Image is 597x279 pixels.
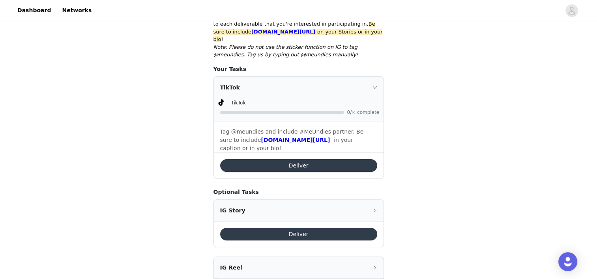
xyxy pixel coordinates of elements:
a: Networks [57,2,96,19]
button: Deliver [220,159,377,172]
span: TikTok [231,100,246,106]
i: icon: right [372,85,377,90]
div: icon: rightIG Story [214,200,384,221]
h4: Your Tasks [213,65,384,73]
h4: Optional Tasks [213,188,384,196]
button: Deliver [220,228,377,240]
i: icon: right [372,208,377,213]
div: avatar [568,4,575,17]
a: [DOMAIN_NAME][URL] [261,137,330,143]
div: icon: rightIG Reel [214,257,384,278]
span: Be sure to include on your Stories or in your bio [213,21,383,42]
a: [DOMAIN_NAME][URL] [251,29,315,35]
div: Open Intercom Messenger [558,252,577,271]
span: 0/∞ complete [347,110,379,115]
div: icon: rightTikTok [214,77,384,98]
i: icon: right [372,265,377,270]
a: Dashboard [13,2,56,19]
p: Tag @meundies and include #MeUndies partner. Be sure to include in your caption or in your bio! [220,128,377,153]
em: Note: Please do not use the sticker function on IG to tag @meundies. Tag us by typing out @meundi... [213,44,358,58]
